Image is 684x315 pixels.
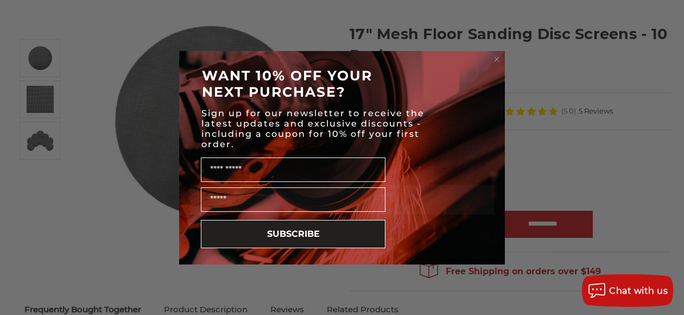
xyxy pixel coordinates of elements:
button: SUBSCRIBE [201,220,385,248]
button: Close dialog [491,54,502,65]
span: Chat with us [609,286,668,296]
input: Email [201,187,385,212]
button: Chat with us [582,274,673,307]
span: Sign up for our newsletter to receive the latest updates and exclusive discounts - including a co... [201,108,425,149]
span: WANT 10% OFF YOUR NEXT PURCHASE? [202,67,372,100]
